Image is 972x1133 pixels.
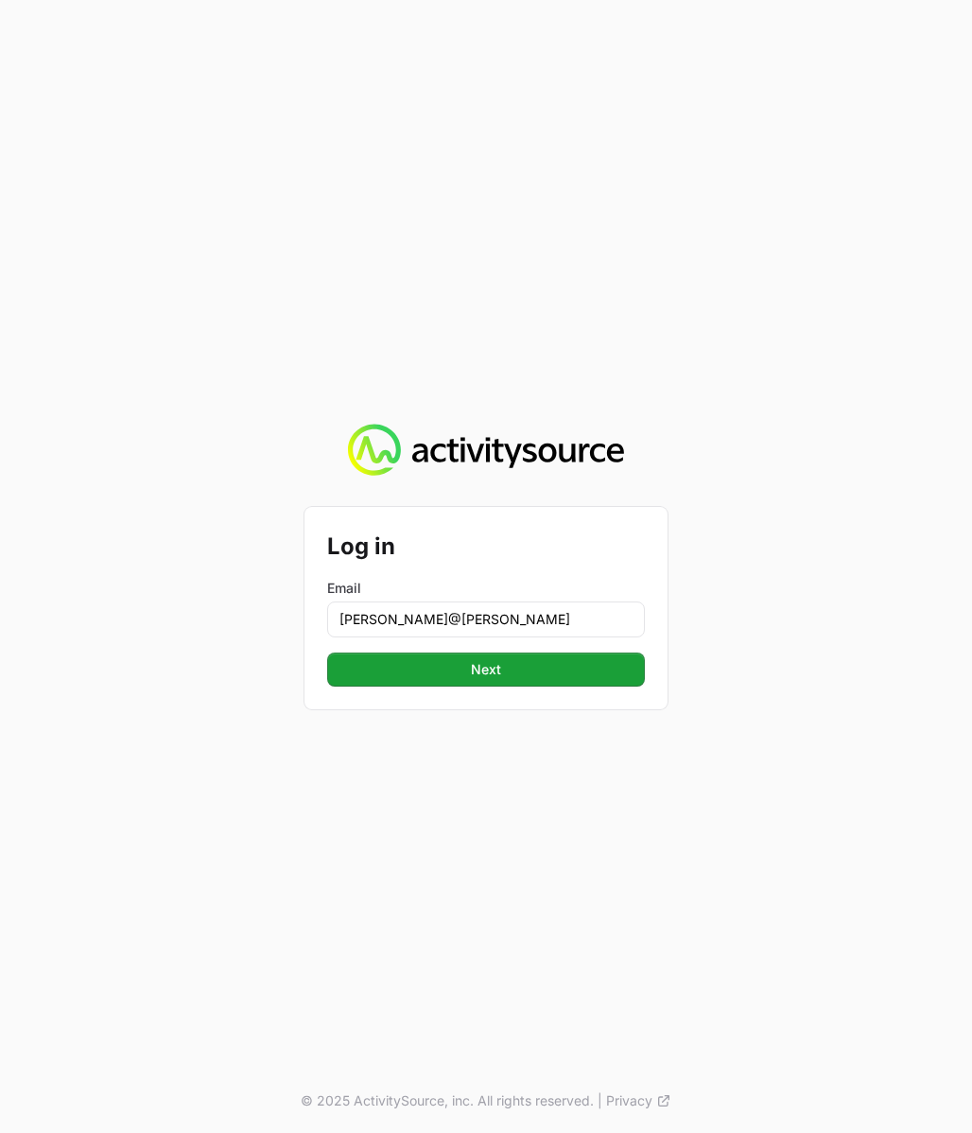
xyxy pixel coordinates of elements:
[327,653,645,687] button: Next
[301,1091,594,1110] p: © 2025 ActivitySource, inc. All rights reserved.
[348,424,623,477] img: Activity Source
[471,658,501,681] span: Next
[327,530,645,564] h2: Log in
[598,1091,602,1110] span: |
[327,579,645,598] label: Email
[327,601,645,637] input: Enter your email
[606,1091,671,1110] a: Privacy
